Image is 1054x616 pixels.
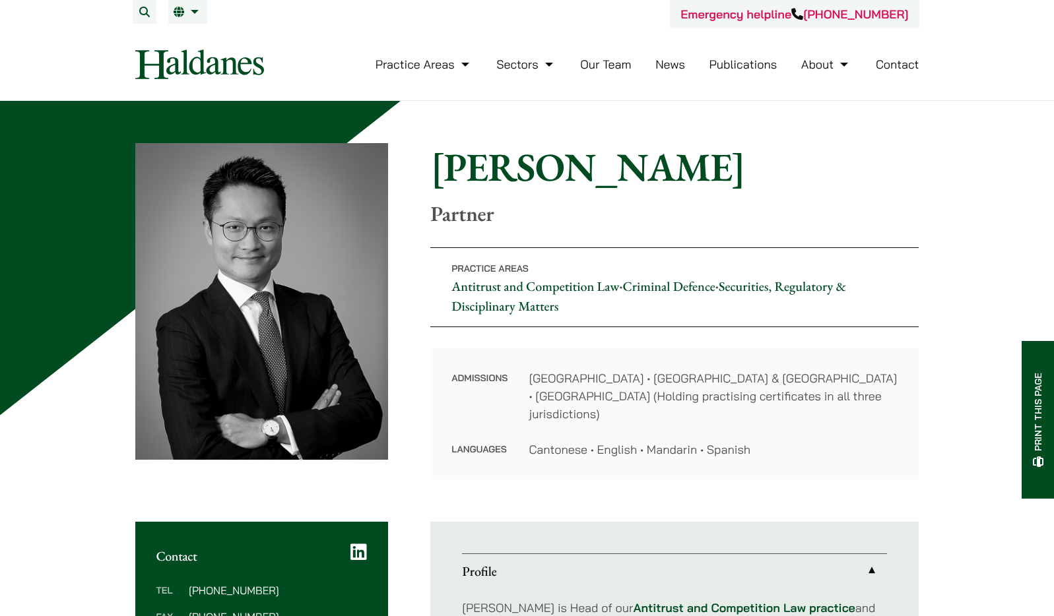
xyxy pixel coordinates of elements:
a: About [801,57,851,72]
a: Practice Areas [376,57,473,72]
a: Emergency helpline[PHONE_NUMBER] [680,7,908,22]
a: Profile [462,554,887,588]
a: Publications [709,57,777,72]
dt: Languages [451,441,508,458]
span: Practice Areas [451,262,529,274]
h2: Contact [156,548,368,564]
a: News [655,57,685,72]
a: Sectors [496,57,556,72]
dd: [GEOGRAPHIC_DATA] • [GEOGRAPHIC_DATA] & [GEOGRAPHIC_DATA] • [GEOGRAPHIC_DATA] (Holding practising... [529,369,898,423]
dd: Cantonese • English • Mandarin • Spanish [529,441,898,458]
img: Logo of Haldanes [135,49,264,79]
dt: Admissions [451,369,508,441]
a: Antitrust and Competition Law [451,278,619,295]
p: • • [430,247,919,327]
a: LinkedIn [350,543,367,561]
dd: [PHONE_NUMBER] [189,585,367,596]
a: EN [174,7,202,17]
dt: Tel [156,585,183,611]
p: Partner [430,201,919,226]
a: Criminal Defence [623,278,715,295]
a: Our Team [580,57,631,72]
a: Securities, Regulatory & Disciplinary Matters [451,278,846,315]
a: Contact [876,57,919,72]
h1: [PERSON_NAME] [430,143,919,191]
a: Antitrust and Competition Law practice [633,600,855,615]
